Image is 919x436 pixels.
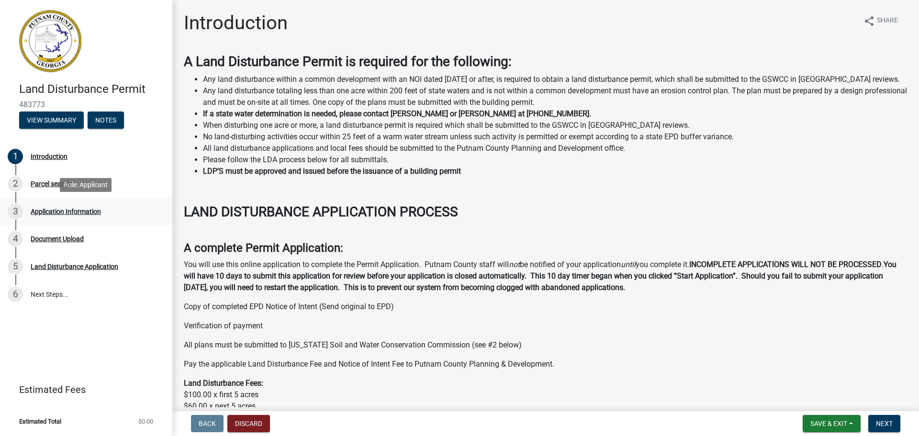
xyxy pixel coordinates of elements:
[876,420,893,427] span: Next
[184,378,908,424] p: $100.00 x first 5 acres $60.00 x next 5 acres $20.00 x remaining acres
[19,418,61,425] span: Estimated Total
[19,117,84,124] wm-modal-confirm: Summary
[203,167,461,176] strong: LDP’S must be approved and issued before the issuance of a building permit
[88,112,124,129] button: Notes
[19,10,81,72] img: Putnam County, Georgia
[88,117,124,124] wm-modal-confirm: Notes
[31,235,84,242] div: Document Upload
[184,11,288,34] h1: Introduction
[191,415,224,432] button: Back
[868,415,900,432] button: Next
[689,260,882,269] strong: INCOMPLETE APPLICATIONS WILL NOT BE PROCESSED
[31,180,71,187] div: Parcel search
[8,231,23,246] div: 4
[203,109,591,118] strong: If a state water determination is needed, please contact [PERSON_NAME] or [PERSON_NAME] at [PHONE...
[203,131,908,143] li: No land-disturbing activities occur within 25 feet of a warm water stream unless such activity is...
[184,54,512,69] strong: A Land Disturbance Permit is required for the following:
[203,85,908,108] li: Any land disturbance totaling less than one acre within 200 feet of state waters and is not withi...
[184,320,908,332] p: Verification of payment
[203,154,908,166] li: Please follow the LDA process below for all submittals.
[810,420,847,427] span: Save & Exit
[863,15,875,27] i: share
[184,301,908,313] p: Copy of completed EPD Notice of Intent (Send original to EPD)
[31,153,67,160] div: Introduction
[31,208,101,215] div: Application Information
[19,82,165,96] h4: Land Disturbance Permit
[856,11,906,30] button: shareShare
[621,260,636,269] i: until
[184,260,897,292] strong: You will have 10 days to submit this application for review before your application is closed aut...
[203,120,908,131] li: When disturbing one acre or more, a land disturbance permit is required which shall be submitted ...
[509,260,520,269] i: not
[8,259,23,274] div: 5
[184,379,263,388] strong: Land Disturbance Fees:
[8,204,23,219] div: 3
[8,287,23,302] div: 6
[138,418,153,425] span: $0.00
[8,176,23,191] div: 2
[203,143,908,154] li: All land disturbance applications and local fees should be submitted to the Putnam County Plannin...
[8,380,157,399] a: Estimated Fees
[184,259,908,293] p: You will use this online application to complete the Permit Application. Putnam County staff will...
[203,74,908,85] li: Any land disturbance within a common development with an NOI dated [DATE] or after, is required t...
[184,358,908,370] p: Pay the applicable Land Disturbance Fee and Notice of Intent Fee to Putnam County Planning & Deve...
[803,415,861,432] button: Save & Exit
[184,241,343,255] strong: A complete Permit Application:
[60,178,112,192] div: Role: Applicant
[184,339,908,351] p: All plans must be submitted to [US_STATE] Soil and Water Conservation Commission (see #2 below)
[8,149,23,164] div: 1
[199,420,216,427] span: Back
[227,415,270,432] button: Discard
[31,263,118,270] div: Land Disturbance Application
[19,100,153,109] span: 483773
[184,204,458,220] strong: LAND DISTURBANCE APPLICATION PROCESS
[19,112,84,129] button: View Summary
[877,15,898,27] span: Share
